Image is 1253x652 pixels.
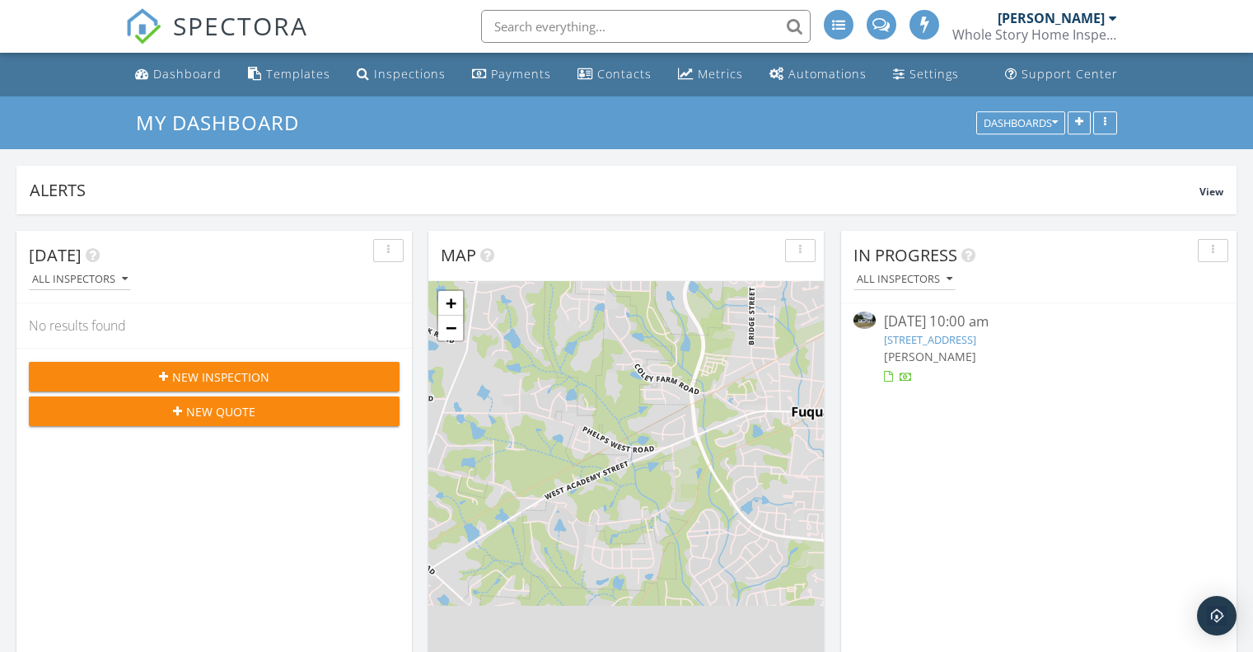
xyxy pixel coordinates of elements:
[29,362,400,392] button: New Inspection
[857,274,952,285] div: All Inspectors
[16,303,412,348] div: No results found
[136,109,313,136] a: My Dashboard
[952,26,1117,43] div: Whole Story Home Inspection
[172,368,269,386] span: New Inspection
[1199,185,1223,199] span: View
[886,59,965,90] a: Settings
[153,66,222,82] div: Dashboard
[29,396,400,426] button: New Quote
[173,8,308,43] span: SPECTORA
[241,59,337,90] a: Templates
[998,10,1105,26] div: [PERSON_NAME]
[125,8,161,45] img: The Best Home Inspection Software - Spectora
[491,66,551,82] div: Payments
[763,59,873,90] a: Automations (Advanced)
[884,349,976,364] span: [PERSON_NAME]
[597,66,652,82] div: Contacts
[698,66,743,82] div: Metrics
[481,10,811,43] input: Search everything...
[853,312,876,329] img: 9538369%2Fcover_photos%2Fanv3wGUYC0748rEC97fO%2Fsmall.jpg
[32,274,128,285] div: All Inspectors
[1022,66,1118,82] div: Support Center
[29,244,82,266] span: [DATE]
[884,312,1193,332] div: [DATE] 10:00 am
[884,332,976,347] a: [STREET_ADDRESS]
[441,244,476,266] span: Map
[788,66,867,82] div: Automations
[909,66,959,82] div: Settings
[1197,596,1237,636] div: Open Intercom Messenger
[465,59,558,90] a: Payments
[853,269,956,291] button: All Inspectors
[853,244,957,266] span: In Progress
[350,59,452,90] a: Inspections
[976,111,1065,134] button: Dashboards
[984,117,1058,129] div: Dashboards
[374,66,446,82] div: Inspections
[30,179,1199,201] div: Alerts
[853,312,1224,385] a: [DATE] 10:00 am [STREET_ADDRESS] [PERSON_NAME]
[671,59,750,90] a: Metrics
[998,59,1124,90] a: Support Center
[266,66,330,82] div: Templates
[571,59,658,90] a: Contacts
[438,316,463,340] a: Zoom out
[129,59,228,90] a: Dashboard
[186,403,255,420] span: New Quote
[29,269,131,291] button: All Inspectors
[438,291,463,316] a: Zoom in
[125,22,308,57] a: SPECTORA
